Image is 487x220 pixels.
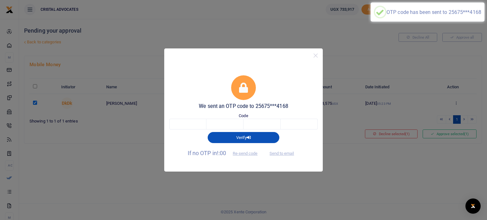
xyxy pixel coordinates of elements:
div: Open Intercom Messenger [465,198,481,214]
button: Verify [208,132,279,143]
label: Code [239,113,248,119]
div: OTP code has been sent to 25675***4168 [386,9,481,15]
h5: We sent an OTP code to 25675***4168 [169,103,318,110]
span: !:00 [217,150,226,156]
span: If no OTP in [188,150,263,156]
button: Close [311,51,320,60]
